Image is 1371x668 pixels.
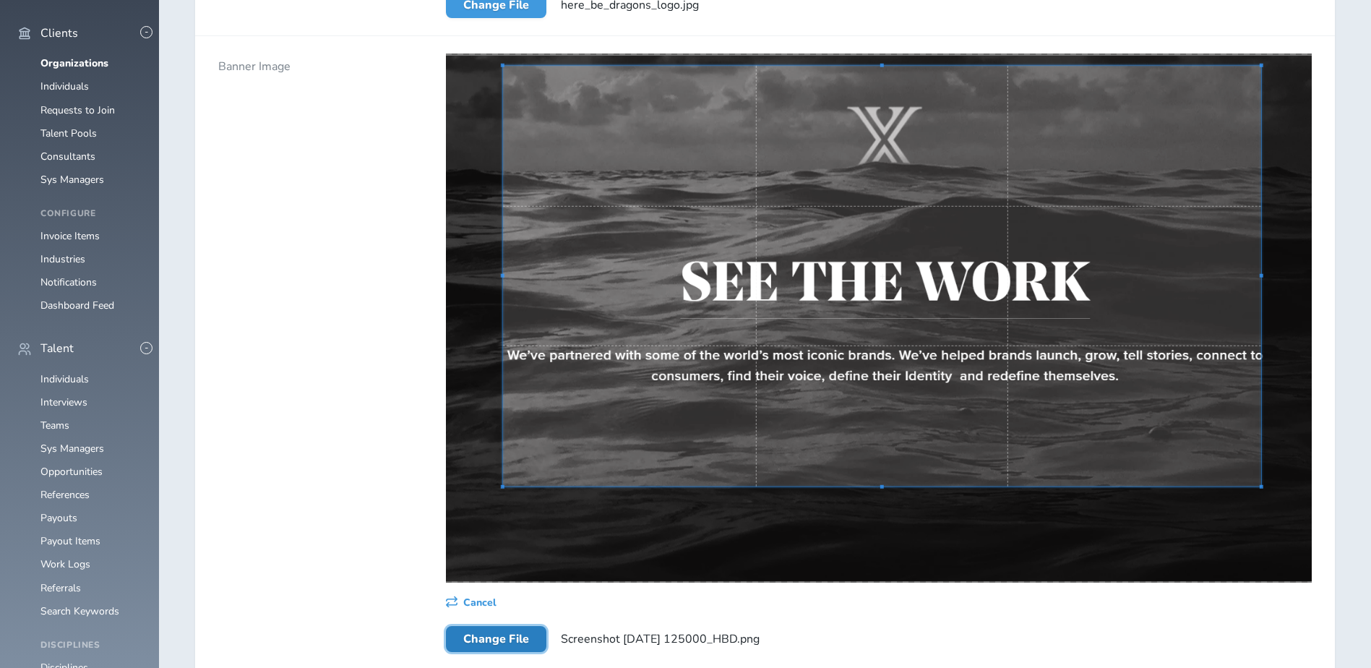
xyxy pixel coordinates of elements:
[40,150,95,163] a: Consultants
[40,229,100,243] a: Invoice Items
[40,534,100,548] a: Payout Items
[40,80,89,93] a: Individuals
[40,342,74,355] span: Talent
[446,626,546,652] label: Change File
[40,103,115,117] a: Requests to Join
[446,594,497,609] button: Cancel
[40,557,90,571] a: Work Logs
[140,26,152,38] button: -
[218,53,291,74] label: Banner Image
[40,209,142,219] h4: Configure
[40,641,142,651] h4: Disciplines
[40,604,119,618] a: Search Keywords
[561,631,760,647] span: Screenshot [DATE] 125000_HBD.png
[40,56,108,70] a: Organizations
[40,465,103,479] a: Opportunities
[40,511,77,525] a: Payouts
[40,252,85,266] a: Industries
[40,173,104,187] a: Sys Managers
[40,127,97,140] a: Talent Pools
[40,395,87,409] a: Interviews
[40,581,81,595] a: Referrals
[40,299,114,312] a: Dashboard Feed
[463,597,497,609] span: Cancel
[140,342,152,354] button: -
[40,488,90,502] a: References
[40,372,89,386] a: Individuals
[40,442,104,455] a: Sys Managers
[40,419,69,432] a: Teams
[40,275,97,289] a: Notifications
[40,27,78,40] span: Clients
